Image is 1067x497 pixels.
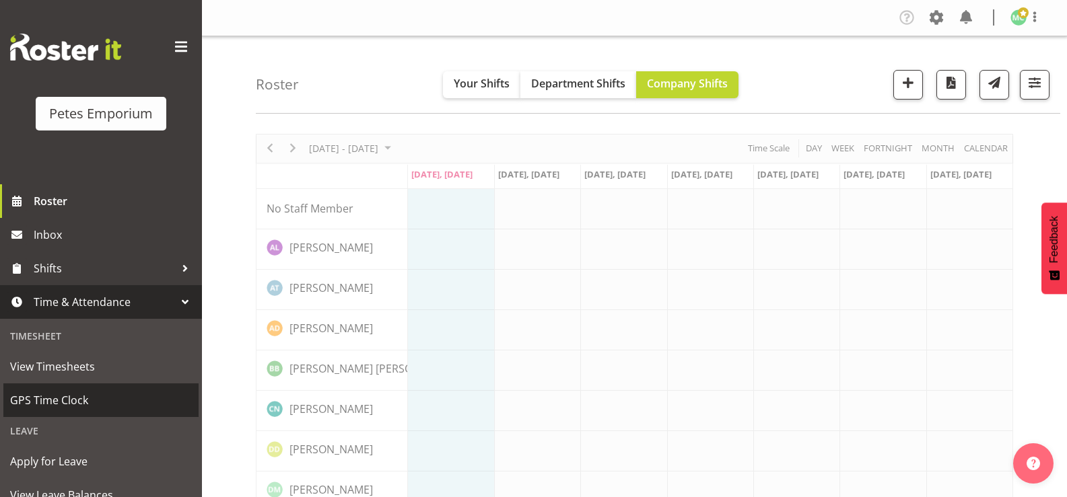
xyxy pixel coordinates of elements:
span: Feedback [1048,216,1060,263]
a: GPS Time Clock [3,383,199,417]
button: Feedback - Show survey [1041,202,1067,294]
span: Time & Attendance [34,292,175,312]
a: Apply for Leave [3,445,199,478]
span: Company Shifts [647,76,728,91]
button: Download a PDF of the roster according to the set date range. [936,70,966,100]
span: Department Shifts [531,76,625,91]
button: Filter Shifts [1020,70,1049,100]
h4: Roster [256,77,299,92]
button: Send a list of all shifts for the selected filtered period to all rostered employees. [979,70,1009,100]
button: Department Shifts [520,71,636,98]
img: help-xxl-2.png [1027,457,1040,470]
button: Add a new shift [893,70,923,100]
div: Leave [3,417,199,445]
a: View Timesheets [3,350,199,383]
div: Timesheet [3,322,199,350]
span: Inbox [34,225,195,245]
span: Roster [34,191,195,211]
span: Shifts [34,258,175,278]
button: Company Shifts [636,71,738,98]
span: View Timesheets [10,356,192,377]
span: Your Shifts [454,76,510,91]
span: GPS Time Clock [10,390,192,410]
img: Rosterit website logo [10,34,121,61]
span: Apply for Leave [10,451,192,471]
div: Petes Emporium [49,104,153,124]
img: melissa-cowen2635.jpg [1010,9,1027,26]
button: Your Shifts [443,71,520,98]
